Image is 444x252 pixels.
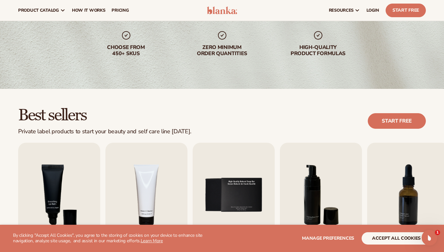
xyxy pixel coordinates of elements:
[18,107,191,124] h2: Best sellers
[302,235,354,241] span: Manage preferences
[422,230,437,246] iframe: Intercom live chat
[366,8,379,13] span: LOGIN
[368,113,426,129] a: Start free
[18,128,191,135] div: Private label products to start your beauty and self care line [DATE].
[85,44,168,57] div: Choose from 450+ Skus
[72,8,105,13] span: How It Works
[302,232,354,245] button: Manage preferences
[386,4,426,17] a: Start Free
[362,232,431,245] button: accept all cookies
[207,6,237,14] img: logo
[112,8,129,13] span: pricing
[141,238,163,244] a: Learn More
[18,8,59,13] span: product catalog
[181,44,264,57] div: Zero minimum order quantities
[329,8,354,13] span: resources
[435,230,440,235] span: 1
[13,233,222,244] p: By clicking "Accept All Cookies", you agree to the storing of cookies on your device to enhance s...
[277,44,360,57] div: High-quality product formulas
